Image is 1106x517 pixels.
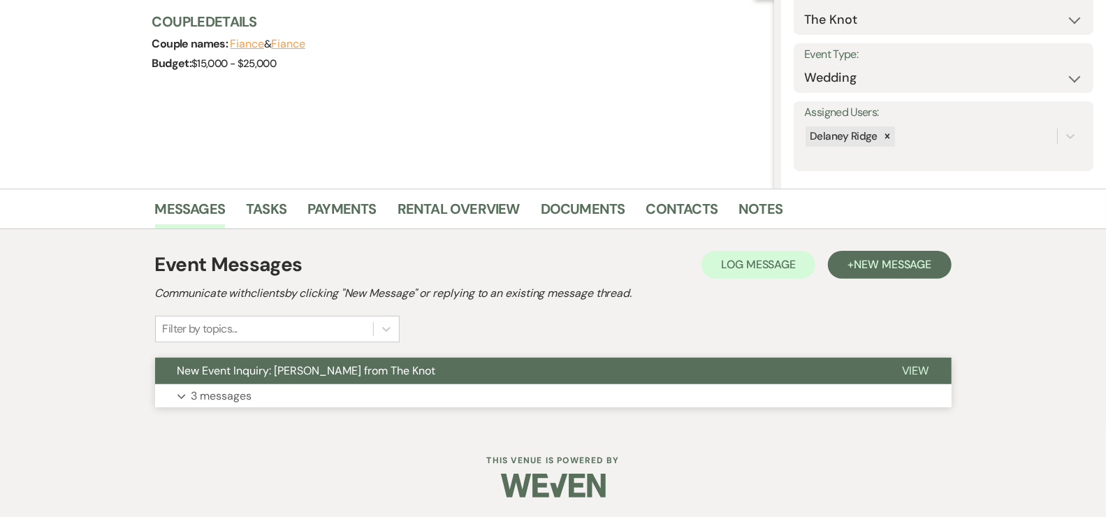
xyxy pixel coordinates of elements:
button: +New Message [828,251,951,279]
h1: Event Messages [155,250,303,279]
label: Assigned Users: [804,103,1083,123]
a: Documents [541,198,625,228]
h3: Couple Details [152,12,761,31]
button: Fiance [231,38,265,50]
span: & [231,37,305,51]
button: New Event Inquiry: [PERSON_NAME] from The Knot [155,358,880,384]
span: Budget: [152,56,192,71]
a: Notes [738,198,783,228]
span: Log Message [721,257,796,272]
a: Rental Overview [398,198,520,228]
a: Payments [307,198,377,228]
img: Weven Logo [501,461,606,510]
button: View [880,358,952,384]
p: 3 messages [191,387,252,405]
button: Fiance [271,38,305,50]
div: Filter by topics... [163,321,238,337]
button: 3 messages [155,384,952,408]
a: Tasks [246,198,286,228]
a: Messages [155,198,226,228]
h2: Communicate with clients by clicking "New Message" or replying to an existing message thread. [155,285,952,302]
span: View [902,363,929,378]
span: New Event Inquiry: [PERSON_NAME] from The Knot [177,363,436,378]
span: Couple names: [152,36,231,51]
button: Log Message [701,251,815,279]
span: New Message [854,257,931,272]
span: $15,000 - $25,000 [191,57,276,71]
div: Delaney Ridge [806,126,880,147]
a: Contacts [646,198,718,228]
label: Event Type: [804,45,1083,65]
